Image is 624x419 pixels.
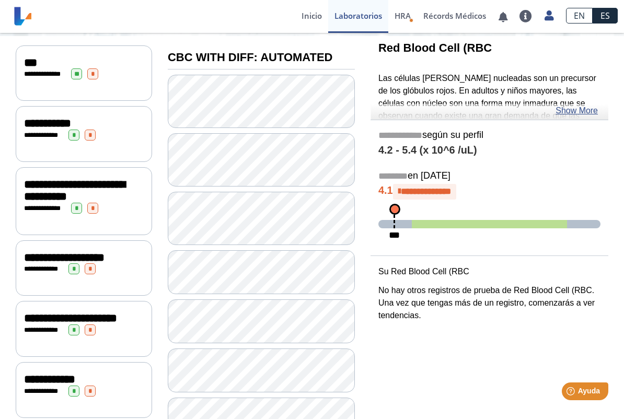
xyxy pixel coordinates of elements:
p: Las células [PERSON_NAME] nucleadas son un precursor de los glóbulos rojos. En adultos y niños ma... [378,72,600,197]
iframe: Help widget launcher [531,378,613,408]
a: Show More [556,104,598,117]
span: HRA [395,10,411,21]
b: Red Blood Cell (RBC [378,41,492,54]
h4: 4.1 [378,184,600,200]
a: EN [566,8,593,24]
p: No hay otros registros de prueba de Red Blood Cell (RBC. Una vez que tengas más de un registro, c... [378,284,600,322]
p: Su Red Blood Cell (RBC [378,265,600,278]
b: CBC WITH DIFF: AUTOMATED [168,51,332,64]
h5: según su perfil [378,130,600,142]
a: ES [593,8,618,24]
h4: 4.2 - 5.4 (x 10^6 /uL) [378,144,600,157]
h5: en [DATE] [378,170,600,182]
